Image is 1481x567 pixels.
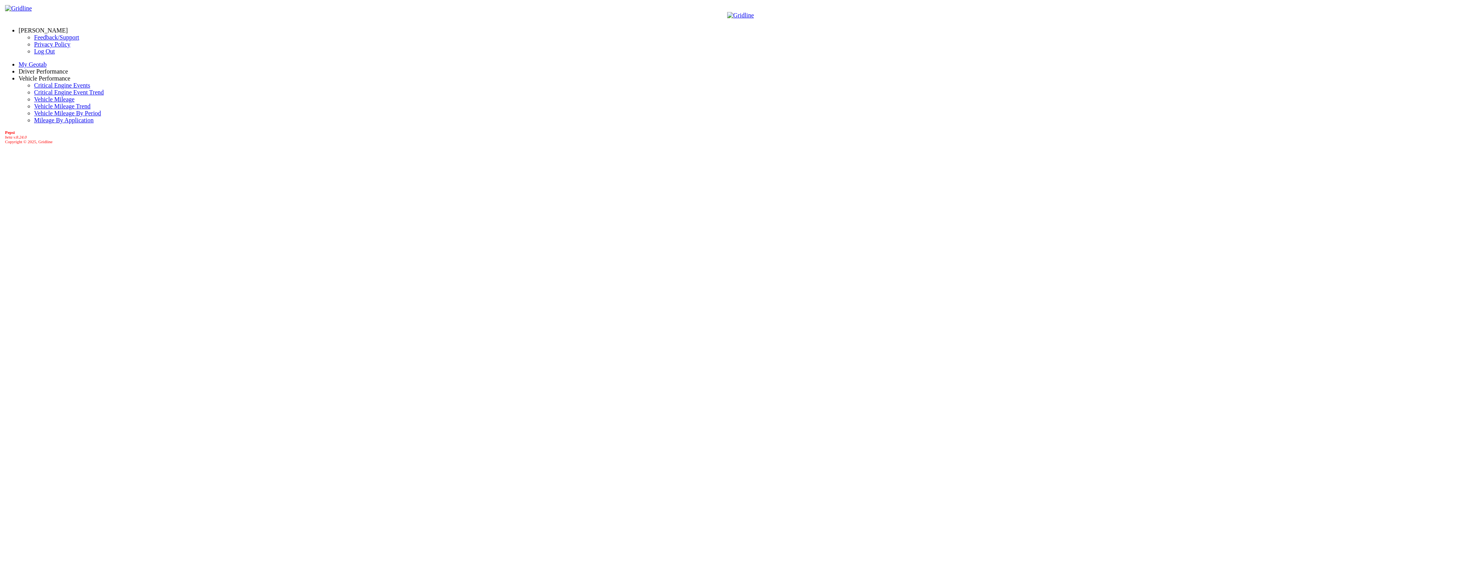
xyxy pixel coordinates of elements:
a: Mileage By Application [34,117,94,123]
a: Log Out [34,48,55,55]
a: [PERSON_NAME] [19,27,68,34]
i: beta v.8.24.0 [5,135,27,139]
b: Pepsi [5,130,15,135]
a: Feedback/Support [34,34,79,41]
a: Vehicle Mileage Trend [34,103,91,110]
a: Critical Engine Events [34,82,90,89]
img: Gridline [5,5,32,12]
a: Vehicle Mileage [34,96,74,103]
a: Vehicle Mileage By Period [34,110,101,116]
a: My Geotab [19,61,46,68]
a: Privacy Policy [34,41,70,48]
a: Critical Engine Event Trend [34,89,104,96]
a: Vehicle Performance [19,75,70,82]
img: Gridline [727,12,754,19]
div: Copyright © 2025, Gridline [5,130,1478,144]
a: Driver Performance [19,68,68,75]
